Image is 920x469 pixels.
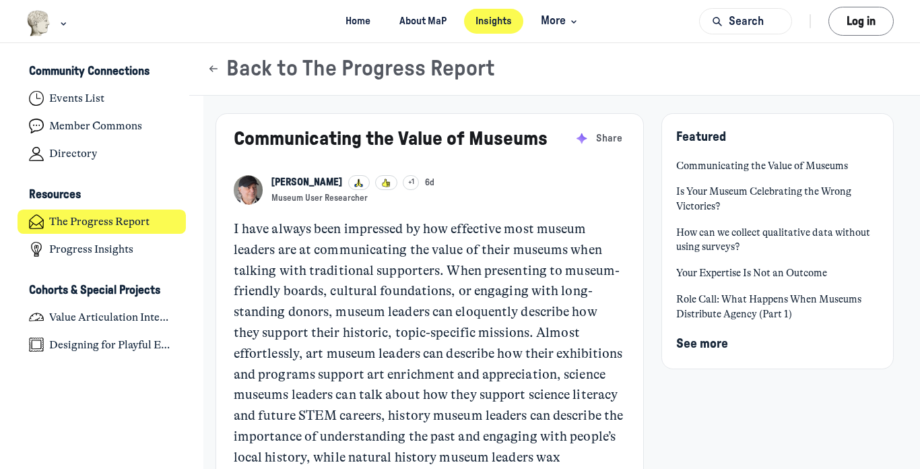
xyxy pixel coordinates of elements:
[29,284,160,298] h3: Cohorts & Special Projects
[49,119,142,133] h4: Member Commons
[49,311,174,324] h4: Value Articulation Intensive (Cultural Leadership Lab)
[207,56,495,82] button: Back to The Progress Report
[387,9,458,34] a: About MaP
[189,43,920,96] header: Page Header
[676,266,878,281] a: Your Expertise Is Not an Outcome
[18,332,187,357] a: Designing for Playful Engagement
[18,114,187,139] a: Member Commons
[271,193,368,204] button: Museum User Researcher
[676,338,728,350] span: See more
[676,131,726,144] span: Featured
[676,185,878,214] a: Is Your Museum Celebrating the Wrong Victories?
[271,175,434,204] button: View John H Falk profile+16dMuseum User Researcher
[18,142,187,166] a: Directory
[18,86,187,111] a: Events List
[464,9,524,34] a: Insights
[49,338,174,352] h4: Designing for Playful Engagement
[572,128,592,148] button: Summarize
[18,210,187,234] a: The Progress Report
[676,334,728,354] button: See more
[49,243,133,256] h4: Progress Insights
[18,184,187,207] button: ResourcesCollapse space
[529,9,587,34] button: More
[234,175,263,204] a: View John H Falk profile
[49,215,150,228] h4: The Progress Report
[18,61,187,84] button: Community ConnectionsCollapse space
[18,279,187,302] button: Cohorts & Special ProjectsCollapse space
[676,226,878,255] a: How can we collect qualitative data without using surveys?
[425,177,434,189] a: 6d
[234,129,548,149] a: Communicating the Value of Museums
[29,188,81,202] h3: Resources
[18,305,187,330] a: Value Articulation Intensive (Cultural Leadership Lab)
[828,7,894,36] button: Log in
[271,175,342,190] a: View John H Falk profile
[49,147,97,160] h4: Directory
[541,12,581,30] span: More
[26,9,70,38] button: Museums as Progress logo
[676,159,878,174] a: Communicating the Value of Museums
[676,292,878,321] a: Role Call: What Happens When Museums Distribute Agency (Part 1)
[49,92,104,105] h4: Events List
[593,128,626,148] button: Share
[333,9,382,34] a: Home
[596,131,622,146] span: Share
[408,177,414,188] span: +1
[29,65,150,79] h3: Community Connections
[18,237,187,262] a: Progress Insights
[26,10,51,36] img: Museums as Progress logo
[699,8,792,34] button: Search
